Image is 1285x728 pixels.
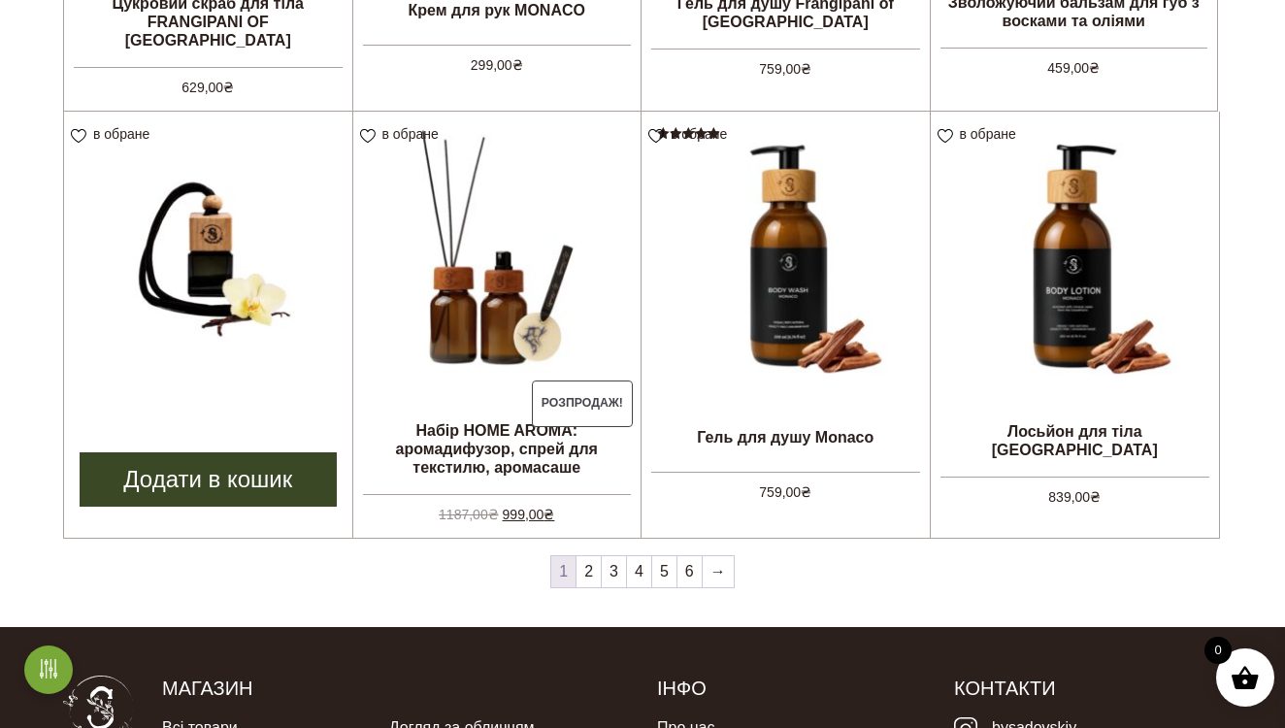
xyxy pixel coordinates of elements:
[439,507,499,522] bdi: 1187,00
[80,452,337,507] a: Додати в кошик: “Аромат для машини Monte-Carlo”
[1048,489,1101,505] bdi: 839,00
[360,129,376,144] img: unfavourite.svg
[512,57,523,73] span: ₴
[503,507,555,522] bdi: 999,00
[938,129,953,144] img: unfavourite.svg
[938,126,1023,142] a: в обране
[471,57,523,73] bdi: 299,00
[1047,60,1100,76] bdi: 459,00
[648,129,664,144] img: unfavourite.svg
[671,126,727,142] span: в обране
[652,556,676,587] a: 5
[759,61,811,77] bdi: 759,00
[642,414,930,462] h2: Гель для душу Monaco
[551,556,576,587] span: 1
[1204,637,1232,664] span: 0
[353,112,642,503] a: Розпродаж! Набір HOME AROMA: аромадифузор, спрей для текстилю, аромасаше
[1089,60,1100,76] span: ₴
[1090,489,1101,505] span: ₴
[602,556,626,587] a: 3
[181,80,234,95] bdi: 629,00
[382,126,439,142] span: в обране
[801,484,811,500] span: ₴
[931,414,1220,467] h2: Лосьйон для тіла [GEOGRAPHIC_DATA]
[488,507,499,522] span: ₴
[642,112,930,503] a: Гель для душу MonacoОцінено в 5.00 з 5 759,00₴
[532,381,634,427] span: Розпродаж!
[71,126,156,142] a: в обране
[648,126,734,142] a: в обране
[759,484,811,500] bdi: 759,00
[93,126,149,142] span: в обране
[960,126,1016,142] span: в обране
[544,507,554,522] span: ₴
[677,556,702,587] a: 6
[703,556,734,587] a: →
[353,414,642,485] h2: Набір HOME AROMA: аромадифузор, спрей для текстилю, аромасаше
[360,126,445,142] a: в обране
[931,112,1220,504] a: Лосьйон для тіла [GEOGRAPHIC_DATA] 839,00₴
[71,129,86,144] img: unfavourite.svg
[162,676,628,701] h5: Магазин
[801,61,811,77] span: ₴
[223,80,234,95] span: ₴
[627,556,651,587] a: 4
[954,676,1222,701] h5: Контакти
[577,556,601,587] a: 2
[657,676,925,701] h5: Інфо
